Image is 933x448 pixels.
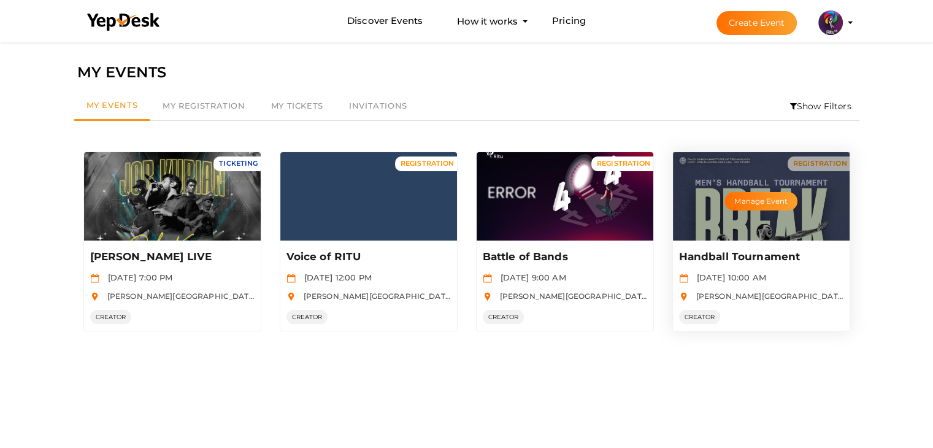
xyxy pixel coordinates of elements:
[77,61,856,84] div: MY EVENTS
[101,292,610,301] span: [PERSON_NAME][GEOGRAPHIC_DATA], [GEOGRAPHIC_DATA], [GEOGRAPHIC_DATA], [GEOGRAPHIC_DATA], [GEOGRAP...
[552,10,586,33] a: Pricing
[679,250,840,265] p: Handball Tournament
[90,292,99,301] img: location.svg
[347,10,423,33] a: Discover Events
[679,292,688,301] img: location.svg
[163,101,245,110] span: My Registration
[271,101,323,110] span: My Tickets
[494,272,566,282] span: [DATE] 9:00 AM
[86,100,138,110] span: My Events
[679,274,688,283] img: calendar.svg
[90,250,251,265] p: [PERSON_NAME] LIVE
[286,310,328,324] span: CREATOR
[102,272,173,282] span: [DATE] 7:00 PM
[716,11,797,35] button: Create Event
[483,250,644,265] p: Battle of Bands
[818,10,843,35] img: 5BK8ZL5P_small.png
[90,274,99,283] img: calendar.svg
[286,292,296,301] img: location.svg
[483,274,492,283] img: calendar.svg
[74,92,150,121] a: My Events
[349,101,407,110] span: Invitations
[691,272,766,282] span: [DATE] 10:00 AM
[336,92,420,120] a: Invitations
[298,272,372,282] span: [DATE] 12:00 PM
[724,192,797,210] button: Manage Event
[90,310,132,324] span: CREATOR
[453,10,521,33] button: How it works
[483,292,492,301] img: location.svg
[483,310,524,324] span: CREATOR
[286,250,448,265] p: Voice of RITU
[679,310,721,324] span: CREATOR
[298,292,806,301] span: [PERSON_NAME][GEOGRAPHIC_DATA], [GEOGRAPHIC_DATA], [GEOGRAPHIC_DATA], [GEOGRAPHIC_DATA], [GEOGRAP...
[286,274,296,283] img: calendar.svg
[150,92,258,120] a: My Registration
[782,92,859,120] li: Show Filters
[258,92,336,120] a: My Tickets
